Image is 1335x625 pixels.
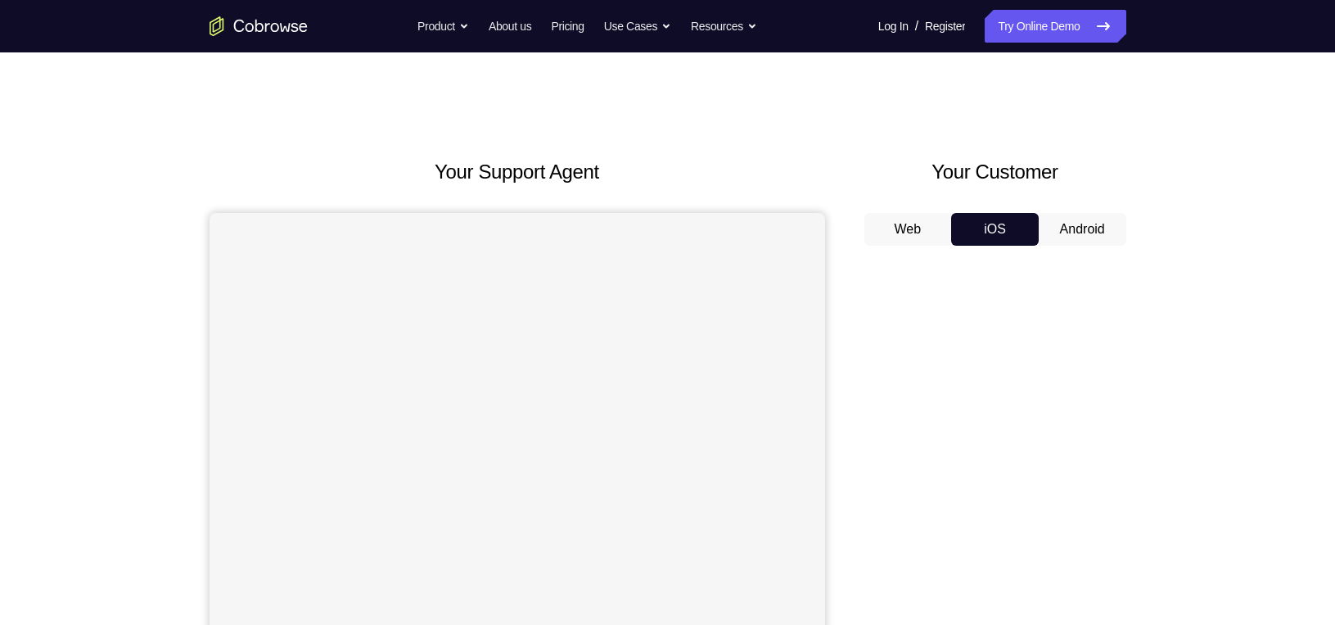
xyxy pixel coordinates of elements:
[604,10,671,43] button: Use Cases
[210,157,825,187] h2: Your Support Agent
[210,16,308,36] a: Go to the home page
[878,10,909,43] a: Log In
[925,10,965,43] a: Register
[417,10,469,43] button: Product
[864,157,1126,187] h2: Your Customer
[691,10,757,43] button: Resources
[1039,213,1126,246] button: Android
[985,10,1125,43] a: Try Online Demo
[489,10,531,43] a: About us
[951,213,1039,246] button: iOS
[915,16,918,36] span: /
[551,10,584,43] a: Pricing
[864,213,952,246] button: Web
